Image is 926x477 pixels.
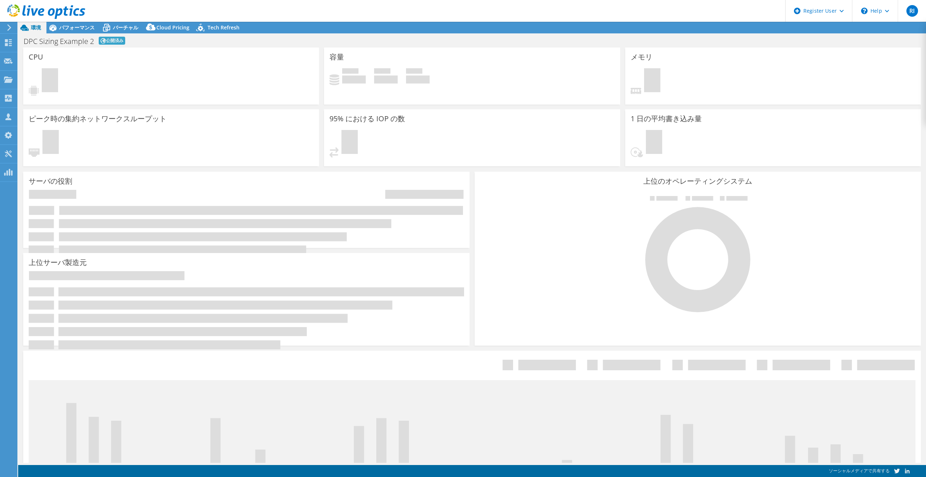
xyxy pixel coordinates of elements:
[829,468,890,474] span: ソーシャルメディアで共有する
[644,68,660,94] span: 保留中
[329,53,344,61] h3: 容量
[374,68,390,76] span: 空き
[406,68,422,76] span: 合計
[342,76,366,83] h4: 0 GiB
[631,115,702,123] h3: 1 日の平均書き込み量
[631,53,652,61] h3: メモリ
[113,24,138,31] span: バーチャル
[29,53,43,61] h3: CPU
[99,37,125,45] span: 公開済み
[406,76,430,83] h4: 0 GiB
[646,130,662,156] span: 保留中
[42,68,58,94] span: 保留中
[29,115,167,123] h3: ピーク時の集約ネットワークスループット
[59,24,95,31] span: パフォーマンス
[329,115,405,123] h3: 95% における IOP の数
[341,130,358,156] span: 保留中
[31,24,41,31] span: 環境
[342,68,358,76] span: 使用済み
[42,130,59,156] span: 保留中
[29,177,72,185] h3: サーバの役割
[29,258,87,266] h3: 上位サーバ製造元
[906,5,918,17] span: RI
[861,8,868,14] svg: \n
[208,24,239,31] span: Tech Refresh
[480,177,915,185] h3: 上位のオペレーティングシステム
[374,76,398,83] h4: 0 GiB
[156,24,189,31] span: Cloud Pricing
[24,38,94,45] h1: DPC Sizing Example 2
